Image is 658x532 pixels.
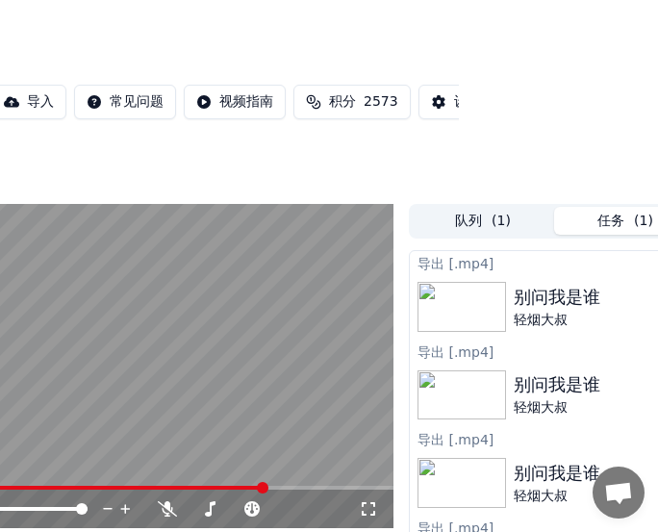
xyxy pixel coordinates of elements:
button: 视频指南 [184,85,286,119]
div: 打開聊天 [593,467,645,519]
div: 别问我是谁 [514,284,600,311]
button: 设置 [418,85,493,119]
div: 轻烟大叔 [514,487,600,506]
div: 别问我是谁 [514,460,600,487]
button: 积分2573 [293,85,411,119]
div: 轻烟大叔 [514,311,600,330]
span: ( 1 ) [492,212,511,231]
span: 2573 [364,92,398,112]
span: ( 1 ) [634,212,653,231]
button: 常见问题 [74,85,176,119]
div: 轻烟大叔 [514,398,600,418]
button: 队列 [412,207,554,235]
div: 别问我是谁 [514,371,600,398]
span: 积分 [329,92,356,112]
div: 设置 [454,92,481,112]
